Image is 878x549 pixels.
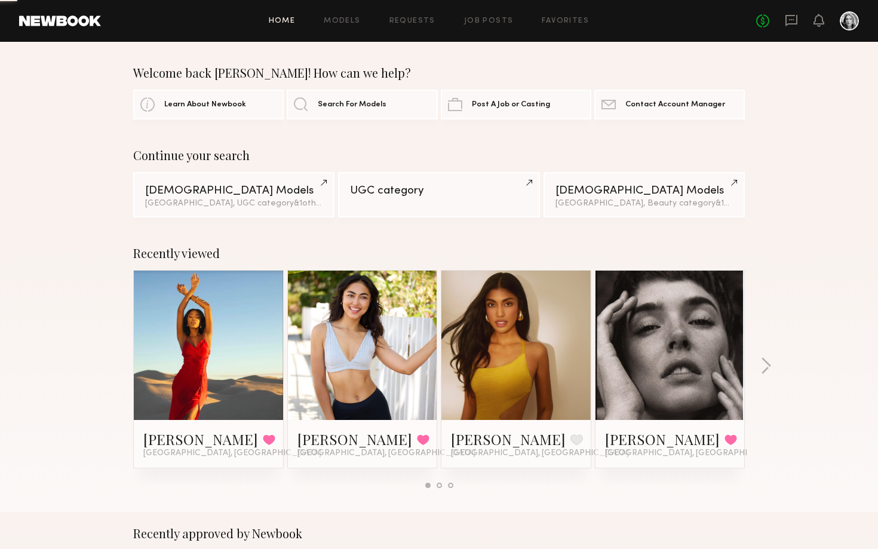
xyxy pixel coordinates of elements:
div: Welcome back [PERSON_NAME]! How can we help? [133,66,745,80]
a: [PERSON_NAME] [297,430,412,449]
a: Job Posts [464,17,514,25]
a: [PERSON_NAME] [451,430,566,449]
span: Learn About Newbook [164,101,246,109]
a: Learn About Newbook [133,90,284,119]
div: [GEOGRAPHIC_DATA], UGC category [145,200,323,208]
div: Recently viewed [133,246,745,260]
span: & 1 other filter [716,200,767,207]
span: Search For Models [318,101,386,109]
span: Post A Job or Casting [472,101,550,109]
div: Continue your search [133,148,745,162]
a: Models [324,17,360,25]
span: & 1 other filter [294,200,345,207]
div: [DEMOGRAPHIC_DATA] Models [145,185,323,197]
a: Requests [389,17,435,25]
span: [GEOGRAPHIC_DATA], [GEOGRAPHIC_DATA] [297,449,475,458]
span: [GEOGRAPHIC_DATA], [GEOGRAPHIC_DATA] [451,449,629,458]
a: [PERSON_NAME] [143,430,258,449]
a: [PERSON_NAME] [605,430,720,449]
span: Contact Account Manager [625,101,725,109]
div: Recently approved by Newbook [133,526,745,541]
div: UGC category [350,185,527,197]
a: UGC category [338,172,539,217]
a: Search For Models [287,90,437,119]
div: [DEMOGRAPHIC_DATA] Models [555,185,733,197]
a: Contact Account Manager [594,90,745,119]
a: Favorites [542,17,589,25]
span: [GEOGRAPHIC_DATA], [GEOGRAPHIC_DATA] [605,449,783,458]
span: [GEOGRAPHIC_DATA], [GEOGRAPHIC_DATA] [143,449,321,458]
div: [GEOGRAPHIC_DATA], Beauty category [555,200,733,208]
a: Post A Job or Casting [441,90,591,119]
a: [DEMOGRAPHIC_DATA] Models[GEOGRAPHIC_DATA], UGC category&1other filter [133,172,334,217]
a: [DEMOGRAPHIC_DATA] Models[GEOGRAPHIC_DATA], Beauty category&1other filter [544,172,745,217]
a: Home [269,17,296,25]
